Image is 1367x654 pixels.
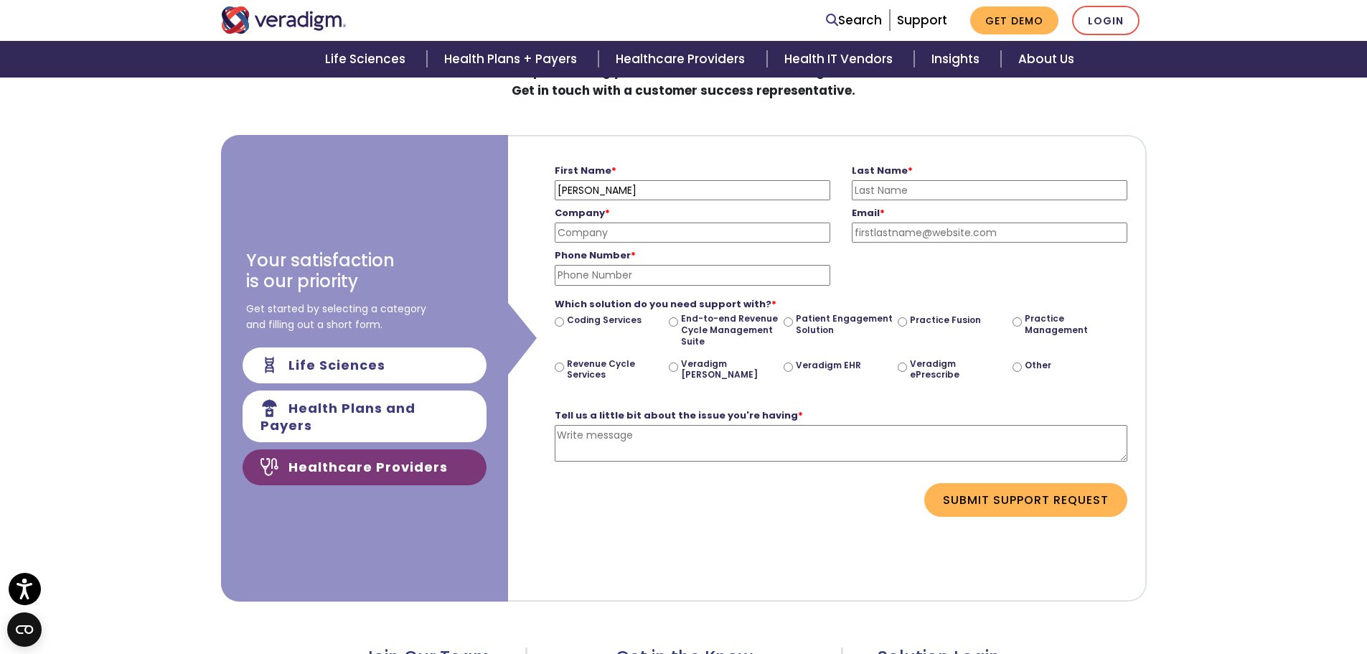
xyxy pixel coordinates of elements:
[246,251,395,292] h3: Your satisfaction is our priority
[1081,582,1350,637] iframe: Drift Chat Widget
[555,223,830,243] input: Company
[479,62,888,99] strong: Need help accessing your account or troubleshooting an issue? Get in touch with a customer succes...
[221,6,347,34] img: Veradigm logo
[681,313,778,347] label: End-to-end Revenue Cycle Management Suite
[852,180,1127,200] input: Last Name
[852,223,1127,243] input: firstlastname@website.com
[796,313,893,335] label: Patient Engagement Solution
[910,358,1007,380] label: Veradigm ePrescribe
[246,301,426,333] span: Get started by selecting a category and filling out a short form.
[681,358,778,380] label: Veradigm [PERSON_NAME]
[7,612,42,647] button: Open CMP widget
[555,164,616,177] strong: First Name
[555,248,636,262] strong: Phone Number
[826,11,882,30] a: Search
[852,206,885,220] strong: Email
[1025,360,1051,371] label: Other
[308,41,427,78] a: Life Sciences
[897,11,947,29] a: Support
[1001,41,1091,78] a: About Us
[427,41,598,78] a: Health Plans + Payers
[567,314,642,326] label: Coding Services
[555,297,776,311] strong: Which solution do you need support with?
[767,41,914,78] a: Health IT Vendors
[1025,313,1122,335] label: Practice Management
[910,314,981,326] label: Practice Fusion
[555,408,803,422] strong: Tell us a little bit about the issue you're having
[1072,6,1140,35] a: Login
[555,180,830,200] input: First Name
[567,358,664,380] label: Revenue Cycle Services
[924,483,1127,516] button: Submit Support Request
[796,360,861,371] label: Veradigm EHR
[555,265,830,285] input: Phone Number
[598,41,766,78] a: Healthcare Providers
[555,206,610,220] strong: Company
[914,41,1001,78] a: Insights
[852,164,913,177] strong: Last Name
[970,6,1058,34] a: Get Demo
